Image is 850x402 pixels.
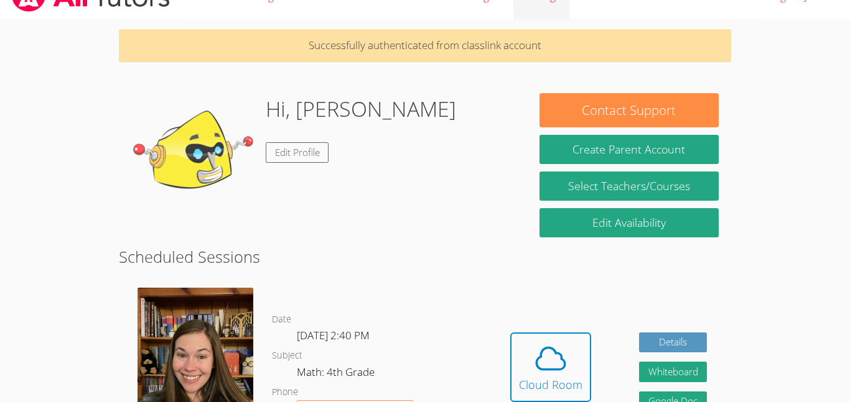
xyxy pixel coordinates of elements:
[510,332,591,402] button: Cloud Room
[272,385,298,400] dt: Phone
[272,348,302,363] dt: Subject
[266,142,329,163] a: Edit Profile
[539,93,719,127] button: Contact Support
[539,208,719,237] a: Edit Availability
[131,93,256,217] img: default.png
[297,363,377,385] dd: Math: 4th Grade
[272,312,291,327] dt: Date
[639,362,708,382] button: Whiteboard
[119,245,731,268] h2: Scheduled Sessions
[639,332,708,353] a: Details
[297,328,370,342] span: [DATE] 2:40 PM
[119,29,731,62] p: Successfully authenticated from classlink account
[519,376,582,393] div: Cloud Room
[539,171,719,201] a: Select Teachers/Courses
[266,93,456,125] h1: Hi, [PERSON_NAME]
[539,135,719,164] button: Create Parent Account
